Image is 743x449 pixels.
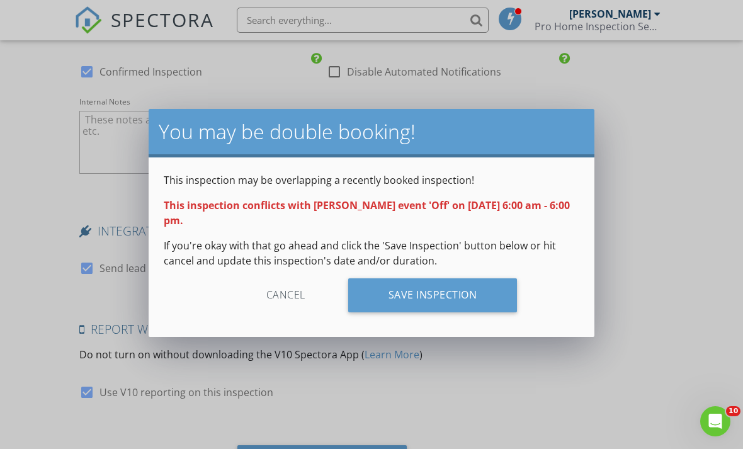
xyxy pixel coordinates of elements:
[164,173,579,188] p: This inspection may be overlapping a recently booked inspection!
[348,278,518,312] div: Save Inspection
[164,198,570,227] strong: This inspection conflicts with [PERSON_NAME] event 'Off' on [DATE] 6:00 am - 6:00 pm.
[164,238,579,268] p: If you're okay with that go ahead and click the 'Save Inspection' button below or hit cancel and ...
[226,278,346,312] div: Cancel
[726,406,740,416] span: 10
[700,406,730,436] iframe: Intercom live chat
[159,119,584,144] h2: You may be double booking!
